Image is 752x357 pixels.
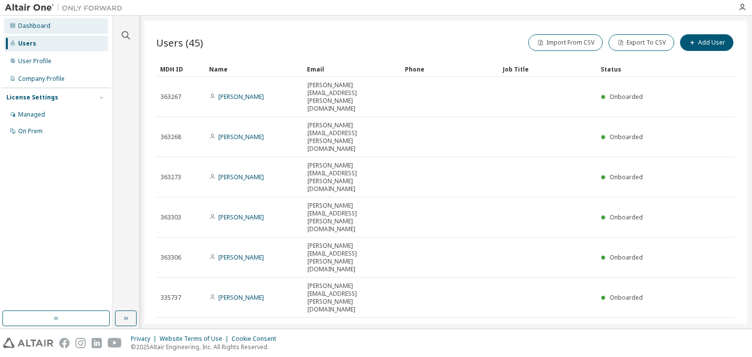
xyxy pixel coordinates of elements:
a: [PERSON_NAME] [218,253,264,262]
span: 363306 [161,254,181,262]
span: Onboarded [610,173,643,181]
div: Website Terms of Use [160,335,232,343]
span: 363303 [161,214,181,221]
div: Phone [405,61,495,77]
div: License Settings [6,94,58,101]
span: Onboarded [610,293,643,302]
div: Name [209,61,299,77]
span: [PERSON_NAME][EMAIL_ADDRESS][PERSON_NAME][DOMAIN_NAME] [307,242,397,273]
img: linkedin.svg [92,338,102,348]
span: [PERSON_NAME][EMAIL_ADDRESS][PERSON_NAME][DOMAIN_NAME] [307,282,397,313]
span: Onboarded [610,253,643,262]
div: Job Title [503,61,593,77]
span: 335737 [161,294,181,302]
img: facebook.svg [59,338,70,348]
img: altair_logo.svg [3,338,53,348]
div: Users [18,40,36,48]
div: MDH ID [160,61,201,77]
div: On Prem [18,127,43,135]
span: [PERSON_NAME][EMAIL_ADDRESS][PERSON_NAME][DOMAIN_NAME] [307,162,397,193]
img: instagram.svg [75,338,86,348]
p: © 2025 Altair Engineering, Inc. All Rights Reserved. [131,343,282,351]
a: [PERSON_NAME] [218,173,264,181]
img: Altair One [5,3,127,13]
span: Users (45) [156,36,203,49]
span: [PERSON_NAME][EMAIL_ADDRESS][PERSON_NAME][DOMAIN_NAME] [307,202,397,233]
button: Import From CSV [528,34,603,51]
span: 363273 [161,173,181,181]
div: Dashboard [18,22,50,30]
div: Company Profile [18,75,65,83]
span: Onboarded [610,213,643,221]
button: Add User [680,34,733,51]
div: Status [601,61,684,77]
span: [PERSON_NAME][EMAIL_ADDRESS][PERSON_NAME][DOMAIN_NAME] [307,81,397,113]
a: [PERSON_NAME] [218,93,264,101]
div: Privacy [131,335,160,343]
img: youtube.svg [108,338,122,348]
div: User Profile [18,57,51,65]
a: [PERSON_NAME] [218,213,264,221]
span: [PERSON_NAME][EMAIL_ADDRESS][PERSON_NAME][DOMAIN_NAME] [307,322,397,354]
span: 363268 [161,133,181,141]
div: Managed [18,111,45,119]
div: Email [307,61,397,77]
a: [PERSON_NAME] [218,293,264,302]
span: [PERSON_NAME][EMAIL_ADDRESS][PERSON_NAME][DOMAIN_NAME] [307,121,397,153]
span: 363267 [161,93,181,101]
span: Onboarded [610,93,643,101]
span: Onboarded [610,133,643,141]
button: Export To CSV [609,34,674,51]
div: Cookie Consent [232,335,282,343]
a: [PERSON_NAME] [218,133,264,141]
